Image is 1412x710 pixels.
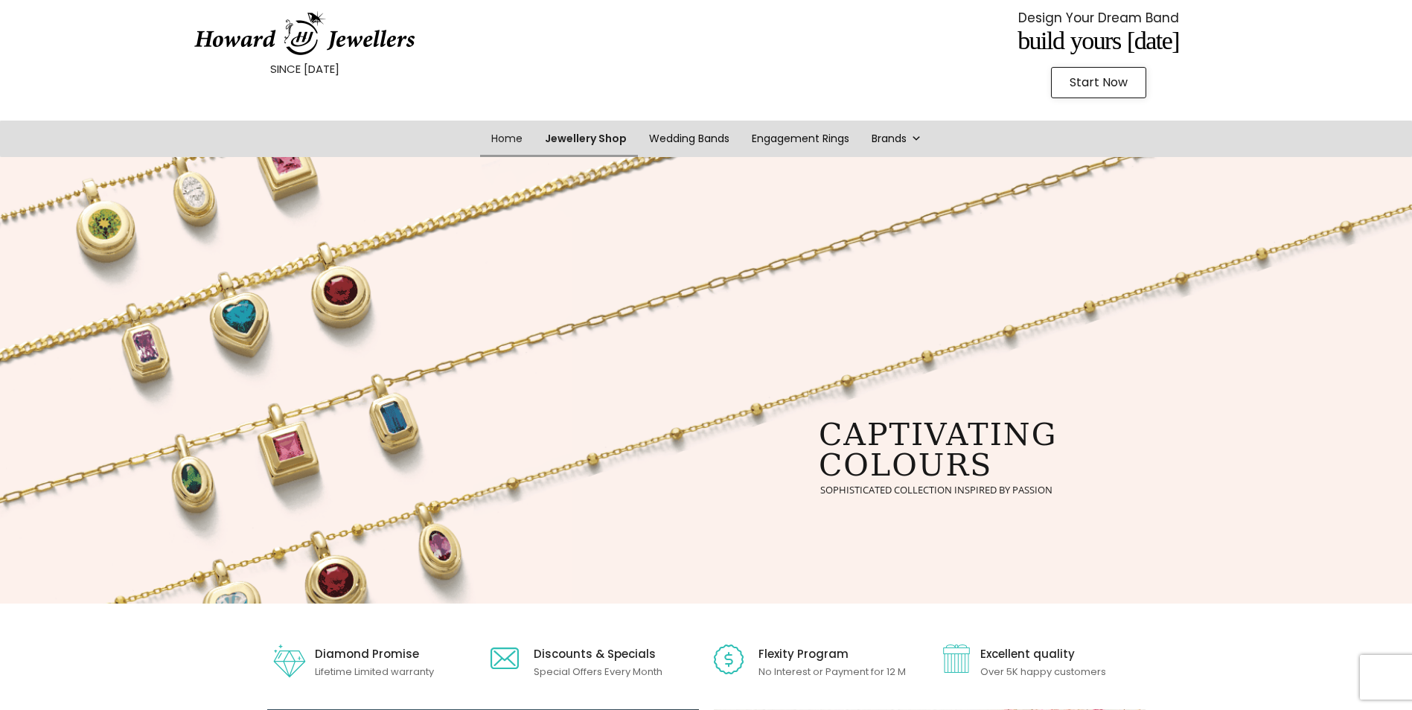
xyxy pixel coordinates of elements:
[819,420,1057,481] rs-layer: captivating colours
[534,121,638,157] a: Jewellery Shop
[193,11,416,56] img: HowardJewellersLogo-04
[831,7,1366,29] p: Design Your Dream Band
[315,646,419,662] a: Diamond Promise
[37,60,572,79] p: SINCE [DATE]
[860,121,933,157] a: Brands
[480,121,534,157] a: Home
[315,664,434,681] p: Lifetime Limited warranty
[758,646,849,662] a: Flexity Program
[1051,67,1146,98] a: Start Now
[1018,27,1179,54] span: Build Yours [DATE]
[534,664,662,681] p: Special Offers Every Month
[980,646,1075,662] span: Excellent quality
[1070,77,1128,89] span: Start Now
[741,121,860,157] a: Engagement Rings
[758,664,906,681] p: No Interest or Payment for 12 M
[820,485,1052,495] rs-layer: sophisticated collection inspired by passion
[638,121,741,157] a: Wedding Bands
[534,646,656,662] span: Discounts & Specials
[980,664,1106,681] p: Over 5K happy customers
